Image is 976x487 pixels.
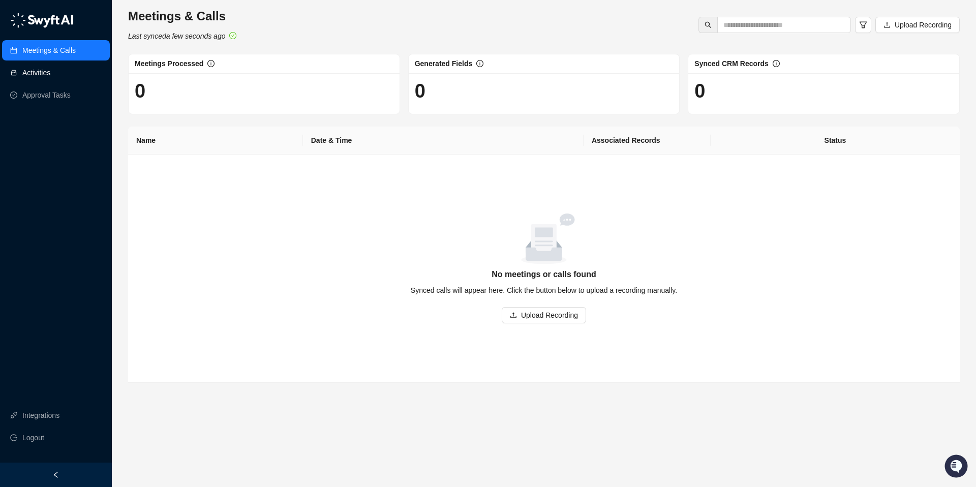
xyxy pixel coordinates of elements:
[303,127,584,155] th: Date & Time
[22,40,76,60] a: Meetings & Calls
[895,19,952,31] span: Upload Recording
[128,8,236,24] h3: Meetings & Calls
[128,32,225,40] i: Last synced a few seconds ago
[46,143,54,151] div: 📶
[10,143,18,151] div: 📚
[22,428,44,448] span: Logout
[72,167,123,175] a: Powered byPylon
[584,127,711,155] th: Associated Records
[10,434,17,441] span: logout
[415,79,674,103] h1: 0
[883,21,891,28] span: upload
[173,95,185,107] button: Start new chat
[35,92,167,102] div: Start new chat
[705,21,712,28] span: search
[128,127,303,155] th: Name
[694,59,768,68] span: Synced CRM Records
[510,312,517,319] span: upload
[875,17,960,33] button: Upload Recording
[10,41,185,57] p: Welcome 👋
[476,60,483,67] span: info-circle
[52,471,59,478] span: left
[101,167,123,175] span: Pylon
[10,92,28,110] img: 5124521997842_fc6d7dfcefe973c2e489_88.png
[22,85,71,105] a: Approval Tasks
[135,59,203,68] span: Meetings Processed
[411,286,677,294] span: Synced calls will appear here. Click the button below to upload a recording manually.
[207,60,215,67] span: info-circle
[943,453,971,481] iframe: Open customer support
[773,60,780,67] span: info-circle
[229,32,236,39] span: check-circle
[140,268,948,281] h5: No meetings or calls found
[694,79,953,103] h1: 0
[22,63,50,83] a: Activities
[711,127,960,155] th: Status
[502,307,586,323] button: Upload Recording
[135,79,393,103] h1: 0
[6,138,42,157] a: 📚Docs
[10,57,185,73] h2: How can we help?
[10,13,74,28] img: logo-05li4sbe.png
[20,142,38,153] span: Docs
[521,310,578,321] span: Upload Recording
[42,138,82,157] a: 📶Status
[22,405,59,425] a: Integrations
[35,102,129,110] div: We're available if you need us!
[859,21,867,29] span: filter
[415,59,473,68] span: Generated Fields
[10,10,30,31] img: Swyft AI
[56,142,78,153] span: Status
